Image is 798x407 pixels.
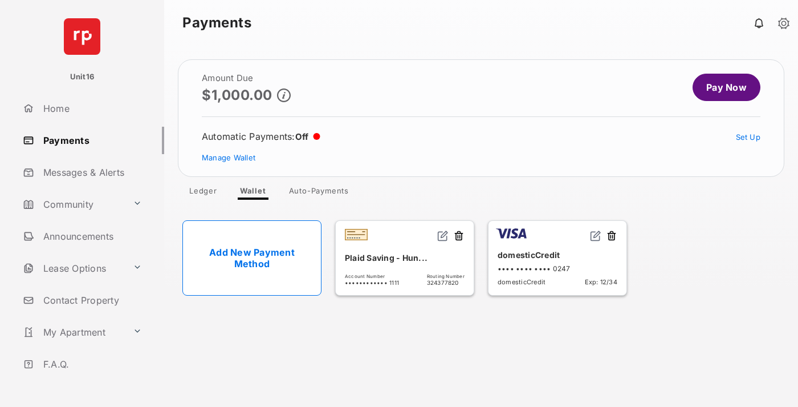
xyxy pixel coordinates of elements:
[736,132,761,142] a: Set Up
[295,131,309,142] span: Off
[498,278,545,286] span: domesticCredit
[180,186,226,200] a: Ledger
[18,350,164,378] a: F.A.Q.
[18,223,164,250] a: Announcements
[585,278,617,286] span: Exp: 12/34
[202,153,255,162] a: Manage Wallet
[427,279,465,286] span: 324377820
[18,287,164,314] a: Contact Property
[182,220,321,296] a: Add New Payment Method
[427,273,465,279] span: Routing Number
[64,18,100,55] img: svg+xml;base64,PHN2ZyB4bWxucz0iaHR0cDovL3d3dy53My5vcmcvMjAwMC9zdmciIHdpZHRoPSI2NCIgaGVpZ2h0PSI2NC...
[498,264,617,273] div: •••• •••• •••• 0247
[18,319,128,346] a: My Apartment
[182,16,251,30] strong: Payments
[202,131,320,142] div: Automatic Payments :
[18,95,164,122] a: Home
[231,186,275,200] a: Wallet
[345,248,465,267] div: Plaid Saving - Hun...
[498,245,617,264] div: domesticCredit
[18,127,164,154] a: Payments
[18,159,164,186] a: Messages & Alerts
[18,255,128,282] a: Lease Options
[18,191,128,218] a: Community
[280,186,358,200] a: Auto-Payments
[202,74,291,83] h2: Amount Due
[345,273,399,279] span: Account Number
[590,230,601,241] img: svg+xml;base64,PHN2ZyB2aWV3Qm94PSIwIDAgMjQgMjQiIHdpZHRoPSIxNiIgaGVpZ2h0PSIxNiIgZmlsbD0ibm9uZSIgeG...
[202,87,272,103] p: $1,000.00
[345,279,399,286] span: •••••••••••• 1111
[70,71,95,83] p: Unit16
[437,230,449,241] img: svg+xml;base64,PHN2ZyB2aWV3Qm94PSIwIDAgMjQgMjQiIHdpZHRoPSIxNiIgaGVpZ2h0PSIxNiIgZmlsbD0ibm9uZSIgeG...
